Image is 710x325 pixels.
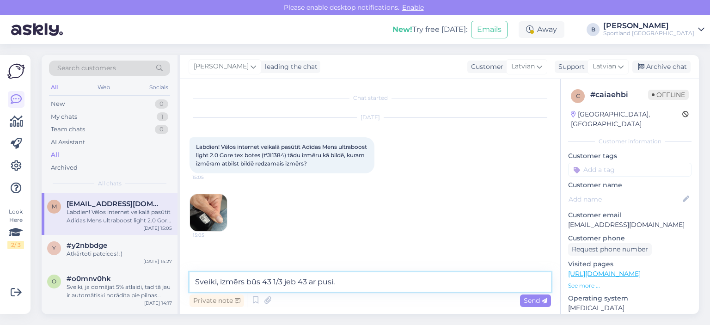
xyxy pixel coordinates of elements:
[67,283,172,300] div: Sveiki, ja domājat 5% atlaidi, tad tā jau ir automātiski norādīta pie pilnas cenas precēm un manu...
[568,243,652,256] div: Request phone number
[193,232,227,239] span: 15:05
[144,300,172,307] div: [DATE] 14:17
[67,200,163,208] span: merniece@tvnet.lv
[568,163,692,177] input: Add a tag
[67,250,172,258] div: Atkārtoti pateicos! :)
[519,21,564,38] div: Away
[155,99,168,109] div: 0
[52,245,56,251] span: y
[603,30,694,37] div: Sportland [GEOGRAPHIC_DATA]
[392,24,467,35] div: Try free [DATE]:
[471,21,508,38] button: Emails
[399,3,427,12] span: Enable
[51,99,65,109] div: New
[590,89,648,100] div: # caiaehbi
[261,62,318,72] div: leading the chat
[7,208,24,249] div: Look Here
[98,179,122,188] span: All chats
[632,61,691,73] div: Archive chat
[143,225,172,232] div: [DATE] 15:05
[603,22,694,30] div: [PERSON_NAME]
[51,138,85,147] div: AI Assistant
[576,92,580,99] span: c
[568,233,692,243] p: Customer phone
[603,22,704,37] a: [PERSON_NAME]Sportland [GEOGRAPHIC_DATA]
[648,90,689,100] span: Offline
[524,296,547,305] span: Send
[190,94,551,102] div: Chat started
[67,208,172,225] div: Labdien! Vēlos internet veikalā pasūtīt Adidas Mens ultraboost light 2.0 Gore tex botes (#JI1384)...
[568,270,641,278] a: [URL][DOMAIN_NAME]
[196,143,368,167] span: Labdien! Vēlos internet veikalā pasūtīt Adidas Mens ultraboost light 2.0 Gore tex botes (#JI1384)...
[51,125,85,134] div: Team chats
[569,194,681,204] input: Add name
[52,278,56,285] span: o
[52,203,57,210] span: m
[392,25,412,34] b: New!
[157,112,168,122] div: 1
[7,62,25,80] img: Askly Logo
[67,241,107,250] span: #y2nbbdge
[194,61,249,72] span: [PERSON_NAME]
[568,210,692,220] p: Customer email
[593,61,616,72] span: Latvian
[192,174,227,181] span: 15:05
[511,61,535,72] span: Latvian
[190,113,551,122] div: [DATE]
[155,125,168,134] div: 0
[190,272,551,292] textarea: Sveiki, izmērs būs 43 1/3 jeb 43 ar pusi.
[568,220,692,230] p: [EMAIL_ADDRESS][DOMAIN_NAME]
[49,81,60,93] div: All
[571,110,682,129] div: [GEOGRAPHIC_DATA], [GEOGRAPHIC_DATA]
[147,81,170,93] div: Socials
[467,62,503,72] div: Customer
[51,150,59,159] div: All
[568,259,692,269] p: Visited pages
[568,294,692,303] p: Operating system
[57,63,116,73] span: Search customers
[67,275,111,283] span: #o0mnv0hk
[51,112,77,122] div: My chats
[568,303,692,313] p: [MEDICAL_DATA]
[555,62,585,72] div: Support
[568,151,692,161] p: Customer tags
[51,163,78,172] div: Archived
[568,282,692,290] p: See more ...
[568,180,692,190] p: Customer name
[568,137,692,146] div: Customer information
[7,241,24,249] div: 2 / 3
[190,194,227,231] img: Attachment
[143,258,172,265] div: [DATE] 14:27
[190,294,244,307] div: Private note
[96,81,112,93] div: Web
[587,23,600,36] div: B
